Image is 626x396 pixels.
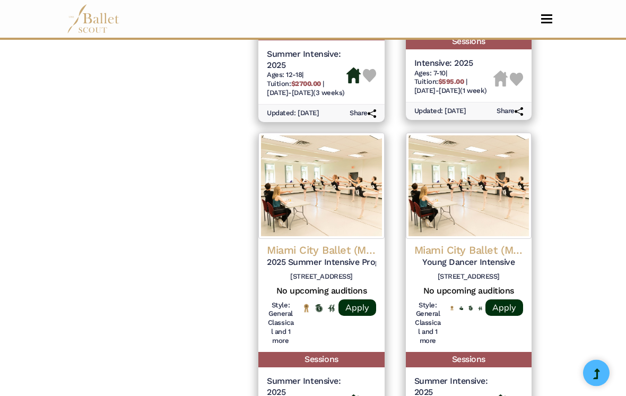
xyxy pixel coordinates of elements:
a: Apply [485,300,523,316]
h5: Sessions [406,352,532,368]
h5: Young Dancer Intensive [414,257,523,269]
span: Tuition: [267,80,323,88]
h5: 2025 Summer Intensive Program [267,257,376,269]
h5: Sessions [258,352,384,368]
b: $595.00 [438,78,464,86]
img: Housing Unavailable [493,71,508,87]
h6: [STREET_ADDRESS] [414,273,523,282]
h5: Intensive: 2025 [414,58,493,70]
img: Offers Scholarship [315,305,323,313]
img: In Person [328,305,335,312]
img: Housing Available [346,68,361,84]
h5: Sessions [406,35,532,50]
h4: Miami City Ballet (MCB) [267,244,376,257]
span: Ages: 7-10 [414,70,446,78]
img: National [450,306,454,312]
h6: Updated: [DATE] [267,109,319,118]
img: Offers Scholarship [468,306,473,311]
button: Toggle navigation [534,14,559,24]
h4: Miami City Ballet (MCB) [414,244,523,257]
b: $2700.00 [291,80,321,88]
img: In Person [478,307,482,311]
span: Tuition: [414,78,466,86]
h6: Updated: [DATE] [414,107,466,116]
h5: No upcoming auditions [267,286,376,297]
a: Apply [338,300,376,316]
h6: Style: General Classical and 1 more [267,302,294,347]
h6: Share [497,107,523,116]
h6: | | [414,70,493,97]
span: [DATE]-[DATE] (3 weeks) [267,89,344,97]
h6: [STREET_ADDRESS] [267,273,376,282]
img: Logo [258,133,384,239]
h5: Summer Intensive: 2025 [267,49,346,72]
h6: Share [350,109,376,118]
h6: | | [267,71,346,98]
img: Heart [363,70,376,83]
img: Logo [406,133,532,239]
h6: Style: General Classical and 1 more [414,302,441,347]
img: Heart [510,73,523,87]
span: [DATE]-[DATE] (1 week) [414,87,487,95]
span: Ages: 12-18 [267,71,302,79]
img: Offers Financial Aid [459,307,464,311]
img: National [303,304,310,313]
h5: No upcoming auditions [414,286,523,297]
